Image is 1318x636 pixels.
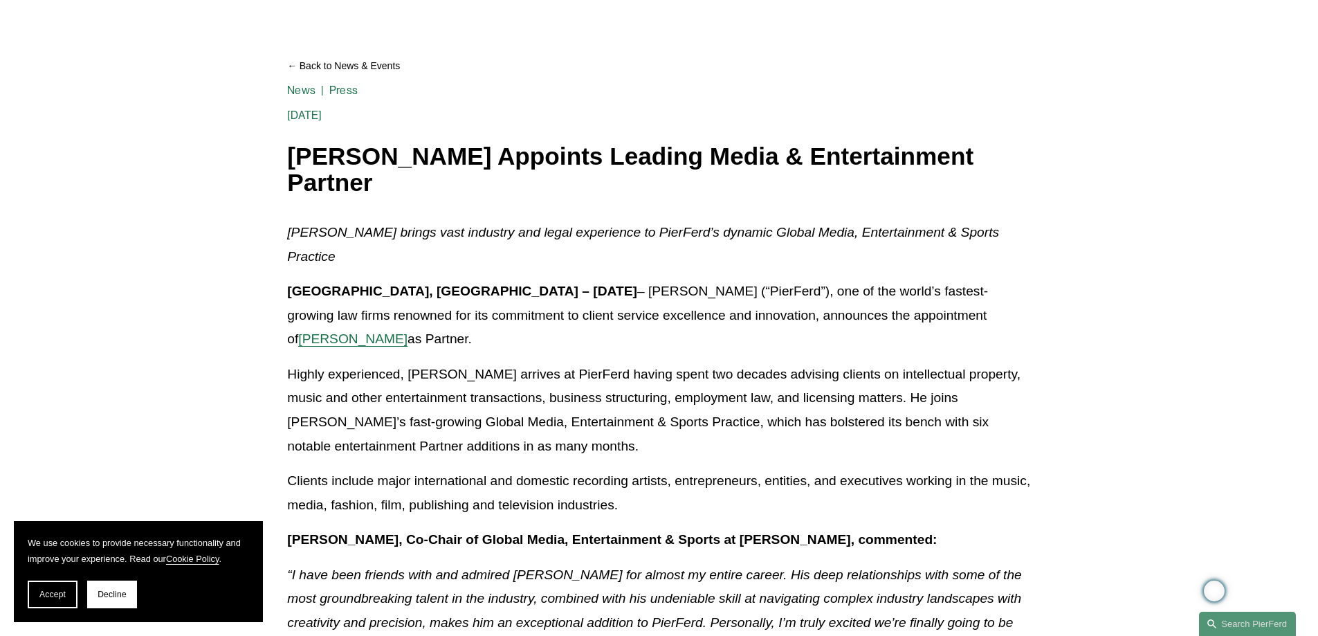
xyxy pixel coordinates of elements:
button: Decline [87,581,137,608]
a: Back to News & Events [287,54,1030,78]
p: Clients include major international and domestic recording artists, entrepreneurs, entities, and ... [287,469,1030,517]
strong: [PERSON_NAME], Co-Chair of Global Media, Entertainment & Sports at [PERSON_NAME], commented: [287,532,937,547]
a: Cookie Policy [166,554,219,564]
a: News [287,84,315,97]
a: [PERSON_NAME] [298,331,408,346]
p: Highly experienced, [PERSON_NAME] arrives at PierFerd having spent two decades advising clients o... [287,363,1030,458]
section: Cookie banner [14,521,263,622]
button: Accept [28,581,77,608]
a: Search this site [1199,612,1296,636]
h1: [PERSON_NAME] Appoints Leading Media & Entertainment Partner [287,143,1030,197]
em: [PERSON_NAME] brings vast industry and legal experience to PierFerd’s dynamic Global Media, Enter... [287,225,1003,264]
p: We use cookies to provide necessary functionality and improve your experience. Read our . [28,535,249,567]
p: – [PERSON_NAME] (“PierFerd”), one of the world’s fastest-growing law firms renowned for its commi... [287,280,1030,352]
strong: [GEOGRAPHIC_DATA], [GEOGRAPHIC_DATA] – [DATE] [287,284,637,298]
span: Accept [39,590,66,599]
span: [DATE] [287,109,322,122]
span: Decline [98,590,127,599]
a: Press [329,84,358,97]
